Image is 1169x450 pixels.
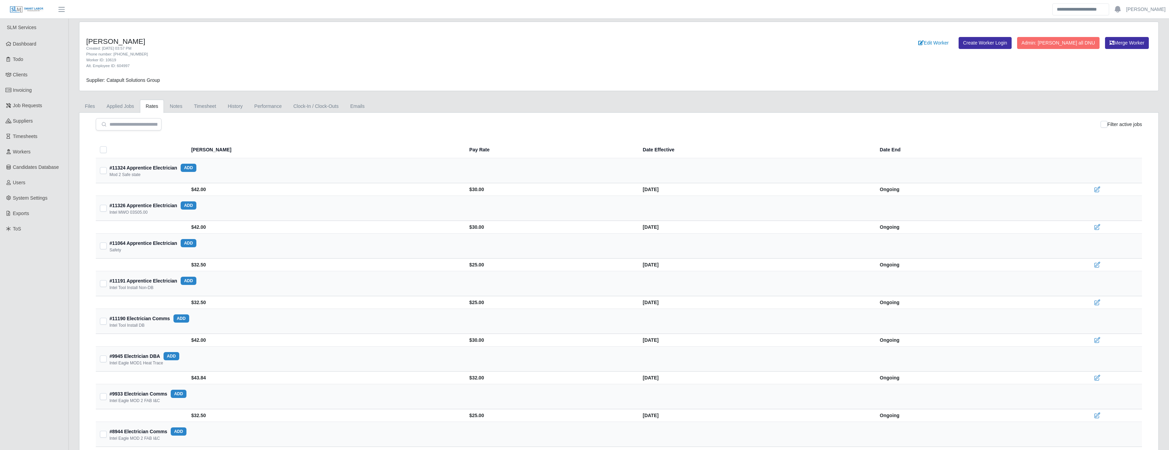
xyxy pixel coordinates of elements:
td: [DATE] [637,183,874,196]
td: Ongoing [874,259,1051,271]
td: $42.00 [187,183,464,196]
a: Create Worker Login [959,37,1012,49]
button: add [164,352,179,360]
div: #11324 Apprentice Electrician [109,164,196,172]
span: Candidates Database [13,164,59,170]
th: Date End [874,141,1051,158]
a: Edit Worker [914,37,953,49]
td: Ongoing [874,409,1051,422]
div: #9933 Electrician Comms [109,390,186,398]
img: SLM Logo [10,6,44,13]
span: ToS [13,226,21,232]
button: add [171,390,186,398]
button: add [181,277,196,285]
td: $30.00 [464,334,637,347]
span: Timesheets [13,134,38,139]
a: Files [79,100,101,113]
button: add [181,201,196,210]
button: Merge Worker [1105,37,1149,49]
div: #11191 Apprentice Electrician [109,277,196,285]
td: Ongoing [874,183,1051,196]
div: Filter active jobs [1101,118,1142,130]
button: Admin: [PERSON_NAME] all DNU [1017,37,1100,49]
td: [DATE] [637,334,874,347]
span: Clients [13,72,28,77]
a: History [222,100,249,113]
a: Applied Jobs [101,100,140,113]
td: $32.00 [464,372,637,384]
div: #11326 Apprentice Electrician [109,201,196,210]
div: Intel Eagle MOD1 Heat Trace [109,360,163,366]
span: SLM Services [7,25,36,30]
span: Suppliers [13,118,33,124]
a: Timesheet [188,100,222,113]
td: $30.00 [464,183,637,196]
button: add [181,239,196,247]
a: Rates [140,100,164,113]
a: Performance [248,100,287,113]
td: [DATE] [637,221,874,234]
td: $30.00 [464,221,637,234]
div: Mod 2 Safe state [109,172,141,177]
td: $25.00 [464,296,637,309]
span: Invoicing [13,87,32,93]
a: Notes [164,100,188,113]
span: Supplier: Catapult Solutions Group [86,77,160,83]
div: Created: [DATE] 03:57 PM [86,46,703,51]
div: #11064 Apprentice Electrician [109,239,196,247]
div: Intel Eagle MOD 2 FAB I&C [109,398,160,403]
span: Dashboard [13,41,37,47]
td: [DATE] [637,372,874,384]
button: add [173,314,189,323]
span: Exports [13,211,29,216]
div: Intel MWO 03S05.00 [109,210,147,215]
div: Intel Eagle MOD 2 FAB I&C [109,436,160,441]
td: $42.00 [187,334,464,347]
input: Search [1052,3,1109,15]
button: add [181,164,196,172]
td: $42.00 [187,221,464,234]
div: Phone number: [PHONE_NUMBER] [86,51,703,57]
span: System Settings [13,195,48,201]
td: Ongoing [874,372,1051,384]
a: Clock-In / Clock-Outs [287,100,344,113]
th: Date Effective [637,141,874,158]
button: add [171,427,186,436]
div: Intel Tool Install DB [109,323,145,328]
div: #11190 Electrician Comms [109,314,189,323]
div: Intel Tool Install Non-DB [109,285,154,290]
span: Job Requests [13,103,42,108]
td: [DATE] [637,296,874,309]
td: [DATE] [637,259,874,271]
span: Workers [13,149,31,154]
td: $32.50 [187,409,464,422]
td: $32.50 [187,259,464,271]
td: $25.00 [464,409,637,422]
h4: [PERSON_NAME] [86,37,703,46]
td: Ongoing [874,221,1051,234]
a: Emails [345,100,371,113]
td: $43.84 [187,372,464,384]
div: Alt. Employee ID: 604997 [86,63,703,69]
div: #8944 Electrician Comms [109,427,186,436]
td: Ongoing [874,334,1051,347]
div: Safety [109,247,121,253]
td: Ongoing [874,296,1051,309]
td: $25.00 [464,259,637,271]
div: Worker ID: 10619 [86,57,703,63]
span: Users [13,180,26,185]
td: [DATE] [637,409,874,422]
a: [PERSON_NAME] [1126,6,1166,13]
div: #9945 Electrician DBA [109,352,179,360]
td: $32.50 [187,296,464,309]
th: [PERSON_NAME] [187,141,464,158]
th: Pay Rate [464,141,637,158]
span: Todo [13,57,23,62]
